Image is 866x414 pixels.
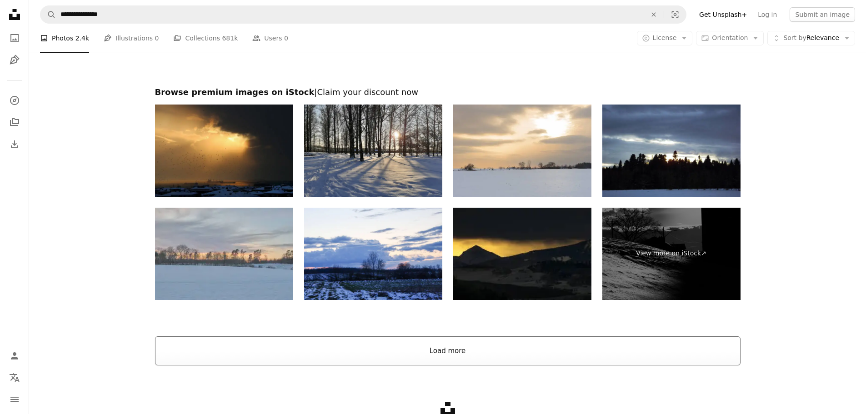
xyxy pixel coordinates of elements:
[222,33,238,43] span: 681k
[453,208,591,300] img: Colorado Mountains around Telluride
[5,113,24,131] a: Collections
[5,347,24,365] a: Log in / Sign up
[252,24,288,53] a: Users 0
[712,34,748,41] span: Orientation
[790,7,855,22] button: Submit an image
[5,51,24,69] a: Illustrations
[653,34,677,41] span: License
[5,5,24,25] a: Home — Unsplash
[752,7,782,22] a: Log in
[314,87,418,97] span: | Claim your discount now
[155,105,293,197] img: The sea seen through the snowy roofs and the sun penetrating through the dark clouds, Migration o...
[155,87,741,98] h2: Browse premium images on iStock
[696,31,764,45] button: Orientation
[155,336,741,365] button: Load more
[637,31,693,45] button: License
[5,369,24,387] button: Language
[664,6,686,23] button: Visual search
[5,390,24,409] button: Menu
[155,33,159,43] span: 0
[284,33,288,43] span: 0
[602,208,741,300] a: View more on iStock↗
[5,29,24,47] a: Photos
[767,31,855,45] button: Sort byRelevance
[40,6,56,23] button: Search Unsplash
[783,34,839,43] span: Relevance
[602,105,741,197] img: Sunset Over Winter Forest
[453,105,591,197] img: Farmland in Canada - harvested wheat field covered under heavy snow in evening sunlight
[304,208,442,300] img: A winter landscape with a field covered in a light dusting of snow. In the center of the composit...
[40,5,686,24] form: Find visuals sitewide
[783,34,806,41] span: Sort by
[155,208,293,300] img: winter landscape
[104,24,159,53] a: Illustrations 0
[304,105,442,197] img: Sunset in January. The undergrowth softly illuminated by the last rays of the sun, sparkling whit...
[644,6,664,23] button: Clear
[5,135,24,153] a: Download History
[173,24,238,53] a: Collections 681k
[5,91,24,110] a: Explore
[694,7,752,22] a: Get Unsplash+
